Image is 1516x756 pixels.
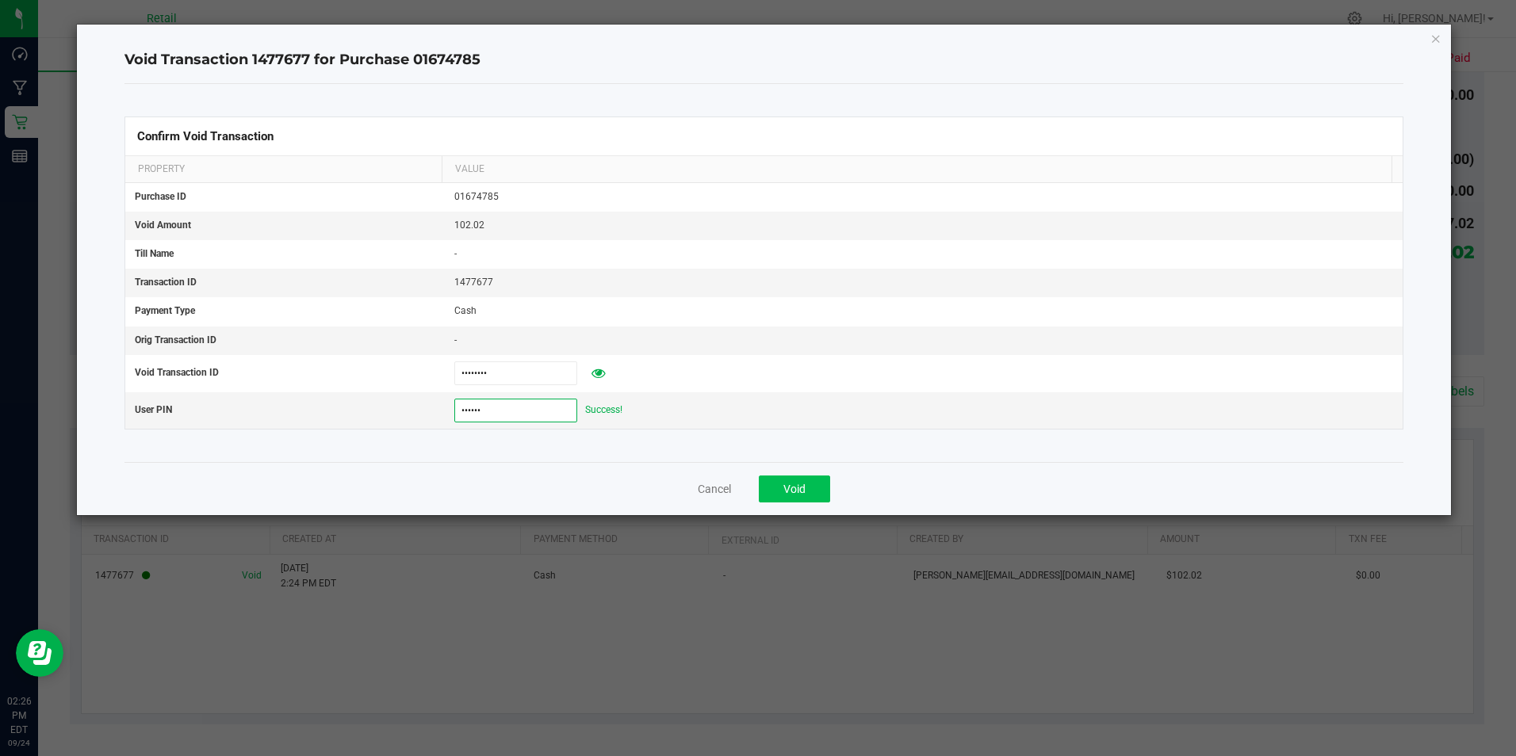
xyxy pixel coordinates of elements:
[454,334,457,346] span: -
[454,399,577,422] input: Approval PIN
[135,191,186,202] span: Purchase ID
[783,483,806,495] span: Void
[135,277,197,288] span: Transaction ID
[137,129,274,143] span: Confirm Void Transaction
[124,50,1403,71] h4: Void Transaction 1477677 for Purchase 01674785
[135,367,219,378] span: Void Transaction ID
[454,277,493,288] span: 1477677
[454,220,484,231] span: 102.02
[455,163,484,174] span: Value
[759,475,830,502] button: Void
[135,334,216,346] span: Orig Transaction ID
[698,481,731,497] button: Cancel
[1430,29,1441,48] button: Close
[454,305,477,316] span: Cash
[454,191,499,202] span: 01674785
[138,163,185,174] span: Property
[454,248,457,259] span: -
[454,361,577,385] input: Void Txn ID
[16,629,63,677] iframe: Resource center
[585,404,622,415] span: Success!
[135,404,172,415] span: User PIN
[135,305,195,316] span: Payment Type
[135,248,174,259] span: Till Name
[135,220,191,231] span: Void Amount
